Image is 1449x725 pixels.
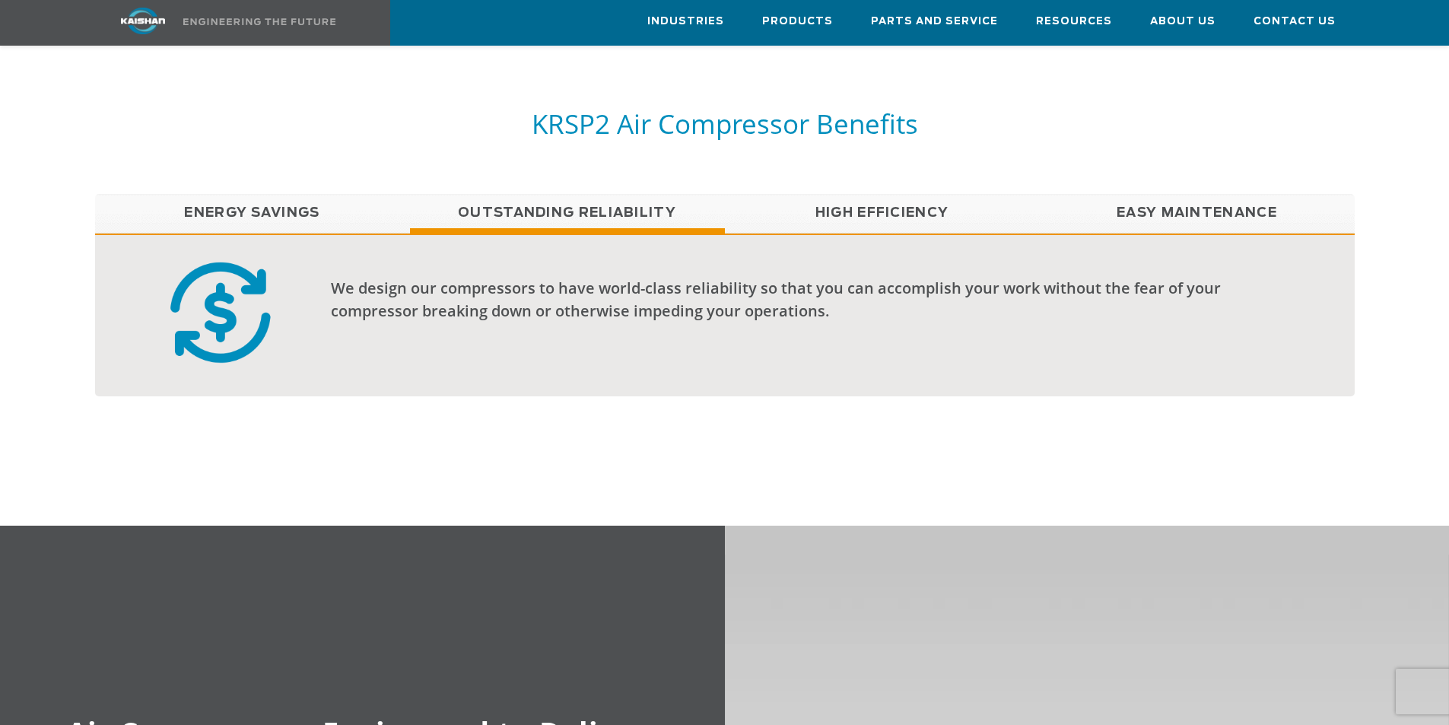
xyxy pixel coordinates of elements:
[871,13,998,30] span: Parts and Service
[1254,1,1336,42] a: Contact Us
[1036,13,1112,30] span: Resources
[161,258,280,367] img: cost efficient badge
[762,1,833,42] a: Products
[95,234,1355,396] div: Outstanding Reliability
[647,1,724,42] a: Industries
[1150,13,1215,30] span: About Us
[762,13,833,30] span: Products
[871,1,998,42] a: Parts and Service
[410,194,725,232] a: Outstanding Reliability
[725,194,1040,232] a: High Efficiency
[647,13,724,30] span: Industries
[86,8,200,34] img: kaishan logo
[1150,1,1215,42] a: About Us
[331,277,1253,323] div: We design our compressors to have world-class reliability so that you can accomplish your work wi...
[183,18,335,25] img: Engineering the future
[1036,1,1112,42] a: Resources
[95,194,410,232] a: Energy Savings
[1040,194,1355,232] a: Easy Maintenance
[95,107,1355,141] h5: KRSP2 Air Compressor Benefits
[1254,13,1336,30] span: Contact Us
